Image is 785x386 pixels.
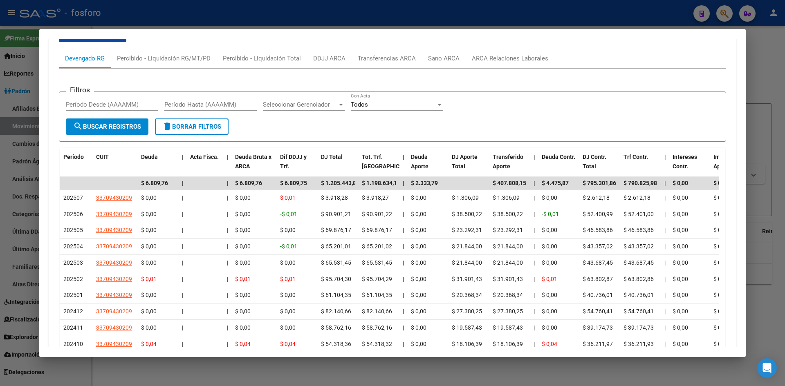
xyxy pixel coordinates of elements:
[713,194,729,201] span: $ 0,00
[182,243,183,250] span: |
[63,276,83,282] span: 202502
[280,243,297,250] span: -$ 0,01
[223,54,301,63] div: Percibido - Liquidación Total
[235,259,251,266] span: $ 0,00
[403,341,404,347] span: |
[411,154,428,170] span: Deuda Aporte
[452,308,482,315] span: $ 27.380,25
[66,85,94,94] h3: Filtros
[624,324,654,331] span: $ 39.174,73
[583,292,613,298] span: $ 40.736,01
[187,148,224,184] datatable-header-cell: Acta Fisca.
[673,308,688,315] span: $ 0,00
[403,211,404,217] span: |
[583,211,613,217] span: $ 52.400,99
[624,154,648,160] span: Trf Contr.
[280,259,296,266] span: $ 0,00
[96,211,132,217] span: 33709430209
[280,154,307,170] span: Dif DDJJ y Trf.
[452,292,482,298] span: $ 20.368,34
[63,154,84,160] span: Período
[583,243,613,250] span: $ 43.357,02
[321,292,351,298] span: $ 61.104,35
[624,259,654,266] span: $ 43.687,45
[452,341,482,347] span: $ 18.106,39
[624,194,650,201] span: $ 2.612,18
[583,180,616,186] span: $ 795.301,86
[664,154,666,160] span: |
[673,292,688,298] span: $ 0,00
[713,154,738,170] span: Intereses Aporte
[182,180,184,186] span: |
[493,341,523,347] span: $ 18.106,39
[63,292,83,298] span: 202501
[713,341,729,347] span: $ 0,00
[664,341,666,347] span: |
[411,324,426,331] span: $ 0,00
[411,227,426,233] span: $ 0,00
[280,341,296,347] span: $ 0,04
[117,54,211,63] div: Percibido - Liquidación RG/MT/PD
[141,276,157,282] span: $ 0,01
[138,148,179,184] datatable-header-cell: Deuda
[227,276,228,282] span: |
[534,243,535,250] span: |
[182,211,183,217] span: |
[227,243,228,250] span: |
[624,180,657,186] span: $ 790.825,98
[321,194,348,201] span: $ 3.918,28
[661,148,669,184] datatable-header-cell: |
[411,211,426,217] span: $ 0,00
[321,341,351,347] span: $ 54.318,36
[538,148,579,184] datatable-header-cell: Deuda Contr.
[232,148,277,184] datatable-header-cell: Deuda Bruta x ARCA
[362,194,389,201] span: $ 3.918,27
[362,259,392,266] span: $ 65.531,45
[673,259,688,266] span: $ 0,00
[227,227,228,233] span: |
[65,54,105,63] div: Devengado RG
[73,121,83,131] mat-icon: search
[673,194,688,201] span: $ 0,00
[403,227,404,233] span: |
[583,341,613,347] span: $ 36.211,97
[408,148,449,184] datatable-header-cell: Deuda Aporte
[530,148,538,184] datatable-header-cell: |
[362,324,392,331] span: $ 58.762,16
[141,324,157,331] span: $ 0,00
[96,194,132,201] span: 33709430209
[583,227,613,233] span: $ 46.583,86
[313,54,345,63] div: DDJJ ARCA
[60,148,93,184] datatable-header-cell: Período
[141,292,157,298] span: $ 0,00
[96,324,132,331] span: 33709430209
[713,292,729,298] span: $ 0,00
[664,194,666,201] span: |
[534,324,535,331] span: |
[235,180,262,186] span: $ 6.809,76
[452,259,482,266] span: $ 21.844,00
[713,180,729,186] span: $ 0,00
[534,259,535,266] span: |
[277,148,318,184] datatable-header-cell: Dif DDJJ y Trf.
[713,324,729,331] span: $ 0,00
[318,148,359,184] datatable-header-cell: DJ Total
[321,259,351,266] span: $ 65.531,45
[227,211,228,217] span: |
[664,276,666,282] span: |
[96,259,132,266] span: 33709430209
[452,227,482,233] span: $ 23.292,31
[235,211,251,217] span: $ 0,00
[362,276,392,282] span: $ 95.704,29
[162,123,221,130] span: Borrar Filtros
[96,341,132,347] span: 33709430209
[235,194,251,201] span: $ 0,00
[227,292,228,298] span: |
[542,180,569,186] span: $ 4.475,87
[624,243,654,250] span: $ 43.357,02
[673,180,688,186] span: $ 0,00
[403,308,404,315] span: |
[227,194,228,201] span: |
[263,101,337,108] span: Seleccionar Gerenciador
[141,308,157,315] span: $ 0,00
